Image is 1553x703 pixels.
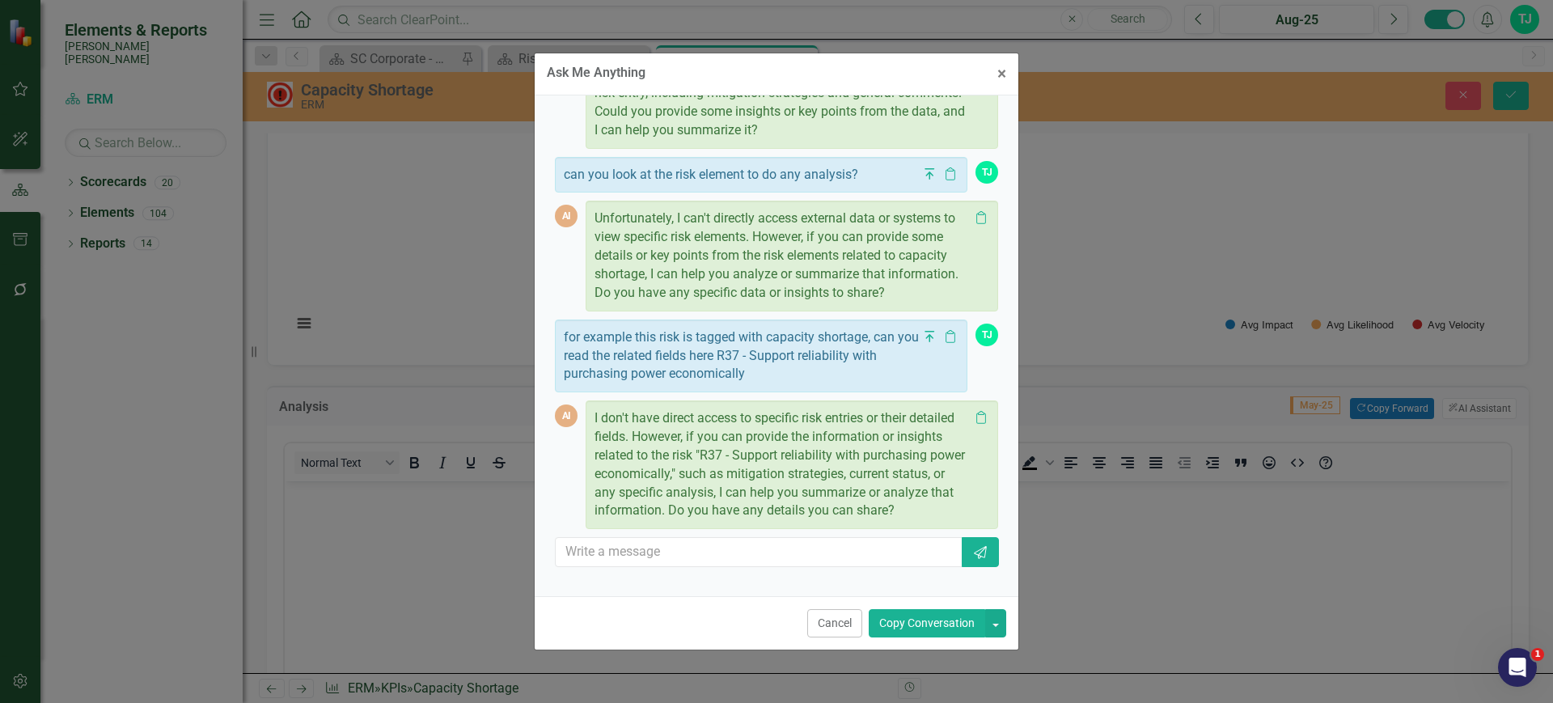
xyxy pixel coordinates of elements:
[595,409,969,520] p: I don't have direct access to specific risk entries or their detailed fields. However, if you can...
[975,161,998,184] div: TJ
[975,324,998,346] div: TJ
[595,210,969,302] p: Unfortunately, I can't directly access external data or systems to view specific risk elements. H...
[807,609,862,637] button: Cancel
[997,64,1006,83] span: ×
[564,328,921,384] p: for example this risk is tagged with capacity shortage, can you read the related fields here R37 ...
[869,609,985,637] button: Copy Conversation
[555,404,578,427] div: AI
[1531,648,1544,661] span: 1
[564,166,921,184] p: can you look at the risk element to do any analysis?
[555,205,578,227] div: AI
[555,537,963,567] input: Write a message
[1498,648,1537,687] iframe: Intercom live chat
[547,66,645,80] div: Ask Me Anything
[595,66,969,139] p: It looks like I don’t have access to the detailed content of each risk entry, including mitigatio...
